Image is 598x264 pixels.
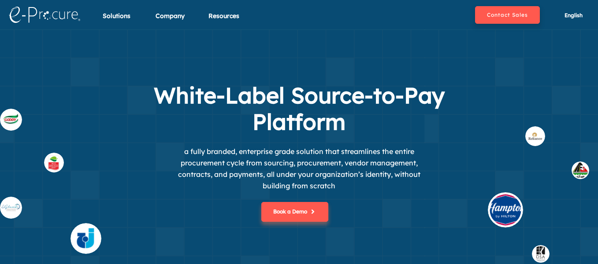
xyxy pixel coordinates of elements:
[167,146,431,191] p: a fully branded, enterprise grade solution that streamlines the entire procurement cycle from sou...
[208,11,239,31] div: Resources
[123,82,475,135] h1: White-Label Source-to-Pay Platform
[475,6,540,24] button: Contact Sales
[156,11,185,31] div: Company
[572,159,589,176] img: buyer_1.svg
[261,202,328,222] button: Book a Demo
[44,148,64,168] img: supplier_othaim.svg
[532,243,550,261] img: buyer_dsa.svg
[103,11,130,31] div: Solutions
[565,12,583,18] span: English
[9,7,80,23] img: logo
[71,220,101,250] img: supplier_4.svg
[488,191,523,226] img: buyer_hilt.svg
[525,124,545,144] img: buyer_rel.svg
